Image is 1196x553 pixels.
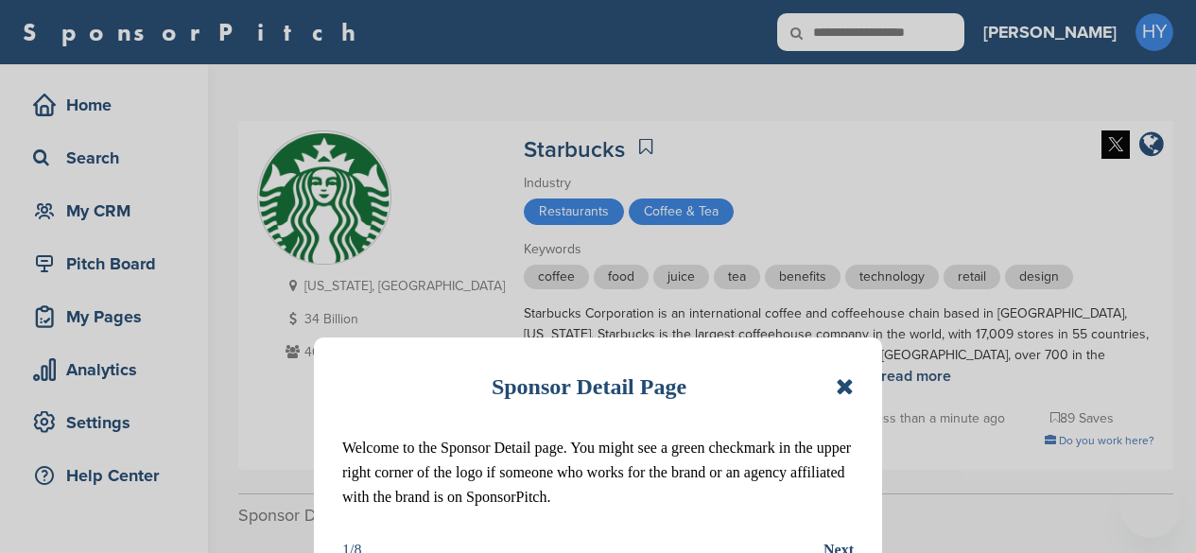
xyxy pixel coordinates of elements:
iframe: Button to launch messaging window [1120,477,1181,538]
h1: Sponsor Detail Page [492,366,686,407]
p: Welcome to the Sponsor Detail page. You might see a green checkmark in the upper right corner of ... [342,436,854,510]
